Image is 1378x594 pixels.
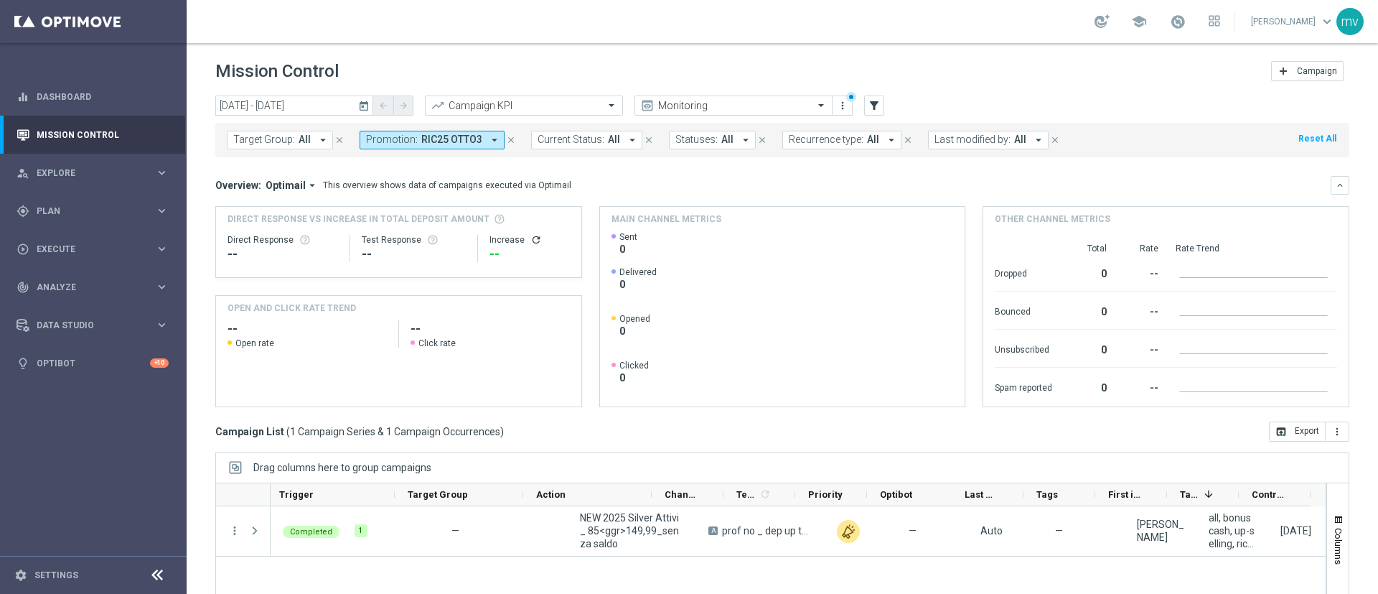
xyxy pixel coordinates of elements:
[868,99,881,112] i: filter_alt
[1050,135,1060,145] i: close
[17,205,29,218] i: gps_fixed
[421,134,482,146] span: RIC25 OTTO3
[34,571,78,580] a: Settings
[355,524,367,537] div: 1
[611,213,721,226] h4: Main channel metrics
[903,135,913,145] i: close
[1252,489,1286,500] span: Control Customers
[16,205,169,217] button: gps_fixed Plan keyboard_arrow_right
[323,179,571,192] div: This overview shows data of campaigns executed via Optimail
[995,375,1052,398] div: Spam reported
[286,425,290,438] span: (
[333,132,346,148] button: close
[995,213,1110,226] h4: Other channel metrics
[608,134,620,146] span: All
[228,246,338,263] div: --
[789,134,863,146] span: Recurrence type:
[283,524,339,538] colored-tag: Completed
[835,97,850,114] button: more_vert
[398,101,408,111] i: arrow_forward
[626,134,639,147] i: arrow_drop_down
[16,282,169,293] button: track_changes Analyze keyboard_arrow_right
[619,325,650,338] span: 0
[489,246,569,263] div: --
[619,313,650,325] span: Opened
[1297,131,1338,147] button: Reset All
[1124,337,1158,360] div: --
[1032,134,1045,147] i: arrow_drop_down
[1069,299,1107,322] div: 0
[782,131,901,149] button: Recurrence type: All arrow_drop_down
[642,132,655,148] button: close
[634,96,833,116] ng-select: Monitoring
[928,131,1049,149] button: Last modified by: All arrow_drop_down
[155,204,169,218] i: keyboard_arrow_right
[619,243,637,256] span: 0
[16,129,169,141] button: Mission Control
[1036,489,1058,500] span: Tags
[17,116,169,154] div: Mission Control
[1055,524,1063,537] span: —
[261,179,323,192] button: Optimail arrow_drop_down
[665,489,699,500] span: Channel
[155,318,169,332] i: keyboard_arrow_right
[619,371,649,384] span: 0
[1331,426,1343,437] i: more_vert
[366,134,418,146] span: Promotion:
[16,167,169,179] button: person_search Explore keyboard_arrow_right
[393,96,413,116] button: arrow_forward
[885,134,898,147] i: arrow_drop_down
[362,246,466,263] div: --
[934,134,1011,146] span: Last modified by:
[1297,66,1337,76] span: Campaign
[16,243,169,255] button: play_circle_outline Execute keyboard_arrow_right
[37,207,155,215] span: Plan
[536,489,566,500] span: Action
[17,281,29,294] i: track_changes
[488,134,501,147] i: arrow_drop_down
[253,462,431,473] span: Drag columns here to group campaigns
[17,357,29,370] i: lightbulb
[530,234,542,246] button: refresh
[1280,524,1311,537] div: 03 Oct 2025, Friday
[215,179,261,192] h3: Overview:
[580,511,684,550] span: NEW 2025 Silver Attivi_ 85<ggr>149,99_senza saldo
[756,132,769,148] button: close
[1049,132,1061,148] button: close
[1108,489,1143,500] span: First in Range
[489,234,569,246] div: Increase
[16,358,169,369] button: lightbulb Optibot +10
[1014,134,1026,146] span: All
[1069,337,1107,360] div: 0
[995,261,1052,284] div: Dropped
[1176,243,1337,254] div: Rate Trend
[1319,14,1335,29] span: keyboard_arrow_down
[408,489,468,500] span: Target Group
[675,134,718,146] span: Statuses:
[228,213,489,226] span: Direct Response VS Increase In Total Deposit Amount
[37,116,169,154] a: Mission Control
[909,524,917,537] span: —
[995,299,1052,322] div: Bounced
[808,489,843,500] span: Priority
[846,92,856,102] div: There are unsaved changes
[362,234,466,246] div: Test Response
[867,134,879,146] span: All
[290,425,500,438] span: 1 Campaign Series & 1 Campaign Occurrences
[1124,299,1158,322] div: --
[233,134,295,146] span: Target Group:
[17,319,155,332] div: Data Studio
[37,321,155,330] span: Data Studio
[418,338,456,349] span: Click rate
[965,489,999,500] span: Last Modified By
[290,527,332,537] span: Completed
[155,166,169,180] i: keyboard_arrow_right
[16,91,169,103] button: equalizer Dashboard
[837,520,860,543] img: Other
[356,96,373,117] button: today
[1124,375,1158,398] div: --
[37,169,155,177] span: Explore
